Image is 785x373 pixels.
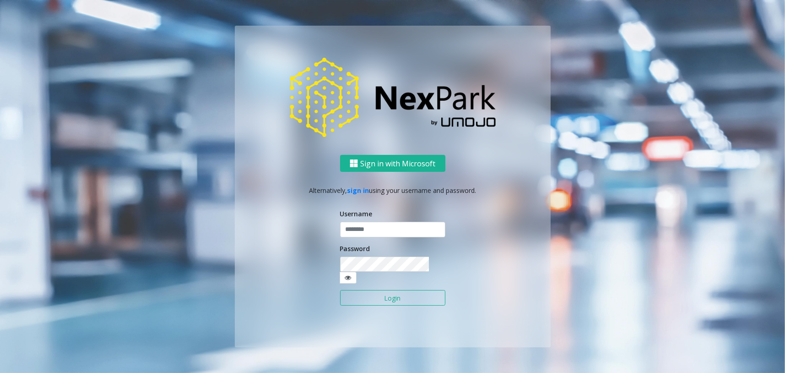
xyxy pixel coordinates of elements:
[340,209,373,219] label: Username
[340,244,370,253] label: Password
[340,290,445,306] button: Login
[340,155,445,172] button: Sign in with Microsoft
[244,186,541,195] p: Alternatively, using your username and password.
[347,186,369,195] a: sign in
